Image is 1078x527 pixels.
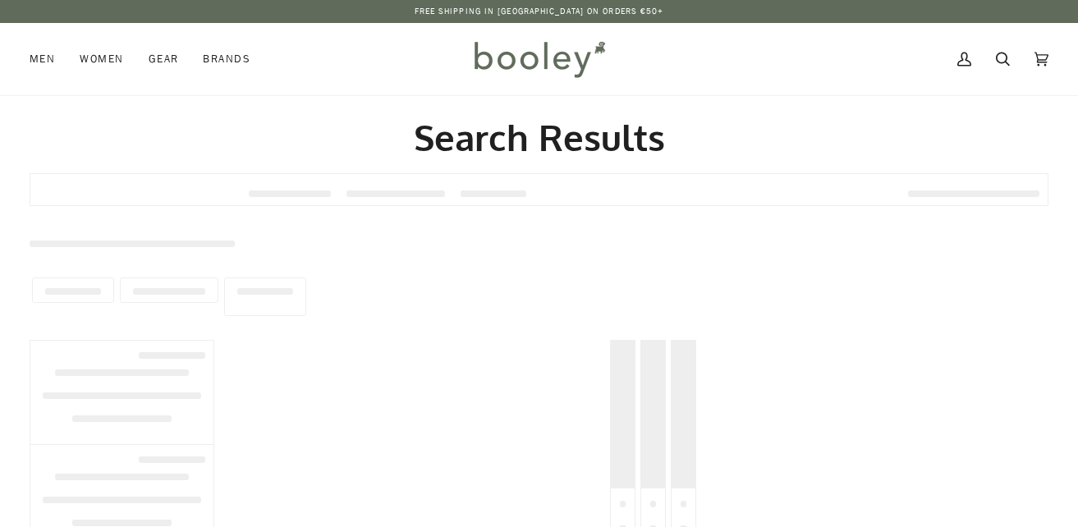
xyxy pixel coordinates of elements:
span: Brands [203,51,250,67]
span: Gear [149,51,179,67]
a: Gear [136,23,191,95]
p: Free Shipping in [GEOGRAPHIC_DATA] on Orders €50+ [415,5,664,18]
span: Women [80,51,123,67]
a: Women [67,23,135,95]
h2: Search Results [30,115,1048,160]
img: Booley [467,35,611,83]
a: Men [30,23,67,95]
a: Brands [190,23,263,95]
span: Men [30,51,55,67]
